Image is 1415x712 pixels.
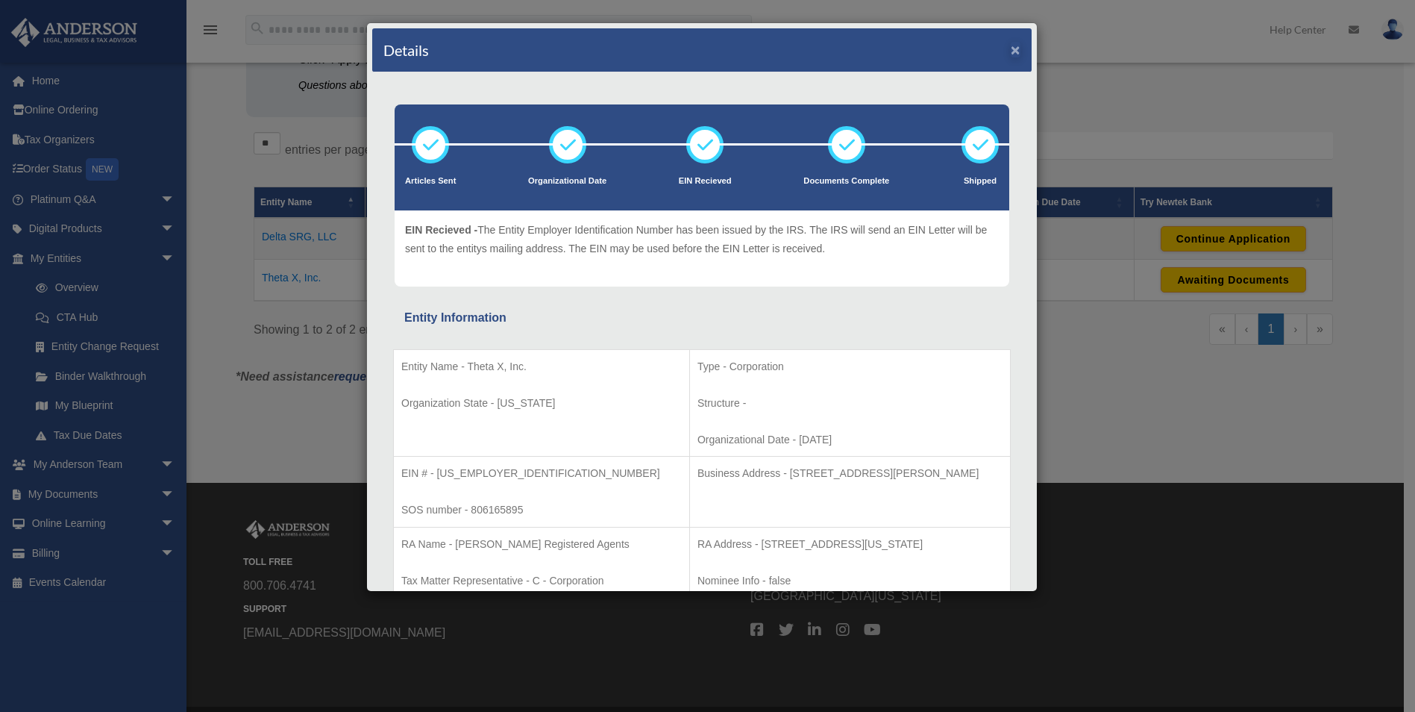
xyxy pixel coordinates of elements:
p: Type - Corporation [697,357,1003,376]
span: EIN Recieved - [405,224,477,236]
p: EIN Recieved [679,174,732,189]
p: Business Address - [STREET_ADDRESS][PERSON_NAME] [697,464,1003,483]
p: The Entity Employer Identification Number has been issued by the IRS. The IRS will send an EIN Le... [405,221,999,257]
p: Documents Complete [803,174,889,189]
p: Structure - [697,394,1003,413]
div: Entity Information [404,307,1000,328]
p: EIN # - [US_EMPLOYER_IDENTIFICATION_NUMBER] [401,464,682,483]
p: Organizational Date - [DATE] [697,431,1003,449]
p: Nominee Info - false [697,572,1003,590]
h4: Details [383,40,429,60]
p: Shipped [961,174,999,189]
p: RA Name - [PERSON_NAME] Registered Agents [401,535,682,554]
p: SOS number - 806165895 [401,501,682,519]
p: Articles Sent [405,174,456,189]
p: RA Address - [STREET_ADDRESS][US_STATE] [697,535,1003,554]
p: Organization State - [US_STATE] [401,394,682,413]
p: Entity Name - Theta X, Inc. [401,357,682,376]
p: Organizational Date [528,174,606,189]
p: Tax Matter Representative - C - Corporation [401,572,682,590]
button: × [1011,42,1020,57]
